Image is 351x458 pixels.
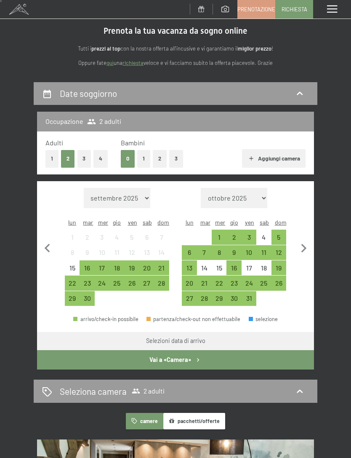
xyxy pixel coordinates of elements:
div: Wed Sep 03 2025 [95,230,109,244]
div: 17 [242,265,255,278]
h2: Seleziona camera [60,385,127,397]
div: 8 [213,249,226,262]
div: arrivo/check-in non effettuabile [139,230,154,244]
div: Tue Sep 02 2025 [80,230,94,244]
div: Thu Sep 11 2025 [109,245,124,260]
p: Oppure fate una veloce e vi facciamo subito la offerta piacevole. Grazie [34,59,317,67]
div: 11 [257,249,270,262]
div: Sun Oct 12 2025 [271,245,286,260]
div: Sun Sep 21 2025 [154,260,169,275]
div: arrivo/check-in possibile [256,276,271,290]
button: 1 [45,150,58,167]
abbr: domenica [275,219,287,226]
div: Mon Oct 27 2025 [182,291,197,306]
div: arrivo/check-in possibile [226,230,241,244]
div: Sun Sep 28 2025 [154,276,169,290]
button: pacchetti/offerte [163,413,225,429]
div: arrivo/check-in possibile [73,316,138,322]
div: 28 [155,280,168,293]
div: arrivo/check-in possibile [80,291,94,306]
div: arrivo/check-in possibile [65,291,80,306]
div: Tue Sep 16 2025 [80,260,94,275]
div: 6 [183,249,196,262]
div: 1 [66,234,79,247]
div: 8 [66,249,79,262]
div: arrivo/check-in possibile [212,245,226,260]
p: Tutti i con la nostra offerta all'incusive e vi garantiamo il ! [34,44,317,53]
abbr: sabato [260,219,269,226]
div: Sat Oct 04 2025 [256,230,271,244]
button: camere [126,413,163,429]
div: arrivo/check-in possibile [125,260,139,275]
div: Wed Oct 08 2025 [212,245,226,260]
div: arrivo/check-in non effettuabile [242,260,256,275]
div: Thu Sep 04 2025 [109,230,124,244]
div: 27 [140,280,153,293]
abbr: mercoledì [215,219,225,226]
div: Tue Oct 14 2025 [197,260,212,275]
div: arrivo/check-in non effettuabile [154,230,169,244]
div: Thu Sep 25 2025 [109,276,124,290]
div: arrivo/check-in non effettuabile [65,230,80,244]
div: 1 [213,234,226,247]
div: 17 [96,265,109,278]
div: 25 [257,280,270,293]
div: arrivo/check-in non effettuabile [154,245,169,260]
div: arrivo/check-in possibile [242,245,256,260]
div: arrivo/check-in possibile [65,276,80,290]
div: Thu Oct 30 2025 [226,291,241,306]
div: 21 [155,265,168,278]
div: Fri Oct 24 2025 [242,276,256,290]
div: arrivo/check-in possibile [182,245,197,260]
div: arrivo/check-in possibile [226,245,241,260]
span: Prenota la tua vacanza da sogno online [104,26,247,36]
div: Wed Oct 22 2025 [212,276,226,290]
div: 20 [140,265,153,278]
div: Sun Oct 05 2025 [271,230,286,244]
div: 26 [272,280,285,293]
span: 2 adulti [87,117,121,126]
div: 21 [198,280,211,293]
div: arrivo/check-in non effettuabile [109,245,124,260]
div: Wed Oct 01 2025 [212,230,226,244]
div: arrivo/check-in possibile [226,276,241,290]
button: 3 [169,150,183,167]
div: Thu Oct 09 2025 [226,245,241,260]
div: Thu Oct 02 2025 [226,230,241,244]
abbr: giovedì [230,219,238,226]
div: arrivo/check-in possibile [109,260,124,275]
div: arrivo/check-in non effettuabile [212,260,226,275]
div: arrivo/check-in non effettuabile [256,260,271,275]
div: arrivo/check-in non effettuabile [139,245,154,260]
a: Prenotazione [238,0,275,18]
div: 25 [110,280,123,293]
div: 31 [242,295,255,308]
div: 14 [198,265,211,278]
div: Thu Sep 18 2025 [109,260,124,275]
div: 22 [213,280,226,293]
div: arrivo/check-in non effettuabile [65,245,80,260]
div: 2 [80,234,93,247]
div: 6 [140,234,153,247]
span: Richiesta [282,5,307,13]
div: 18 [257,265,270,278]
div: 16 [80,265,93,278]
span: Adulti [45,139,63,147]
div: Tue Sep 30 2025 [80,291,94,306]
div: arrivo/check-in possibile [95,276,109,290]
div: arrivo/check-in possibile [80,260,94,275]
span: 2 adulti [132,387,165,395]
div: 15 [66,265,79,278]
abbr: giovedì [113,219,121,226]
div: arrivo/check-in possibile [271,230,286,244]
abbr: lunedì [68,219,76,226]
div: 22 [66,280,79,293]
div: 15 [213,265,226,278]
div: arrivo/check-in non effettuabile [256,230,271,244]
div: arrivo/check-in non effettuabile [109,230,124,244]
abbr: sabato [143,219,152,226]
div: Mon Oct 06 2025 [182,245,197,260]
div: 4 [110,234,123,247]
strong: miglior prezzo [238,45,271,52]
div: arrivo/check-in possibile [125,276,139,290]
